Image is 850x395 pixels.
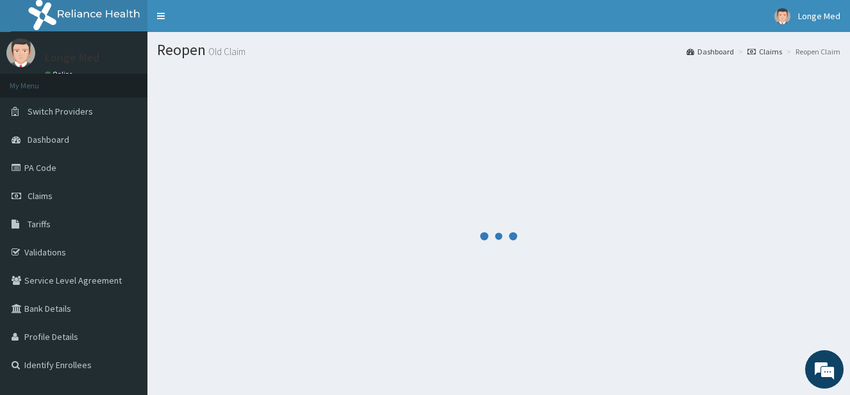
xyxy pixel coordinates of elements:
a: Dashboard [687,46,734,57]
img: User Image [6,38,35,67]
span: Longe Med [798,10,840,22]
a: Claims [747,46,782,57]
small: Old Claim [206,47,246,56]
svg: audio-loading [479,217,518,255]
p: Longe Med [45,52,99,63]
img: User Image [774,8,790,24]
h1: Reopen [157,42,840,58]
li: Reopen Claim [783,46,840,57]
a: Online [45,70,76,79]
span: Dashboard [28,134,69,145]
span: Claims [28,190,53,202]
span: Tariffs [28,218,51,230]
span: Switch Providers [28,106,93,117]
